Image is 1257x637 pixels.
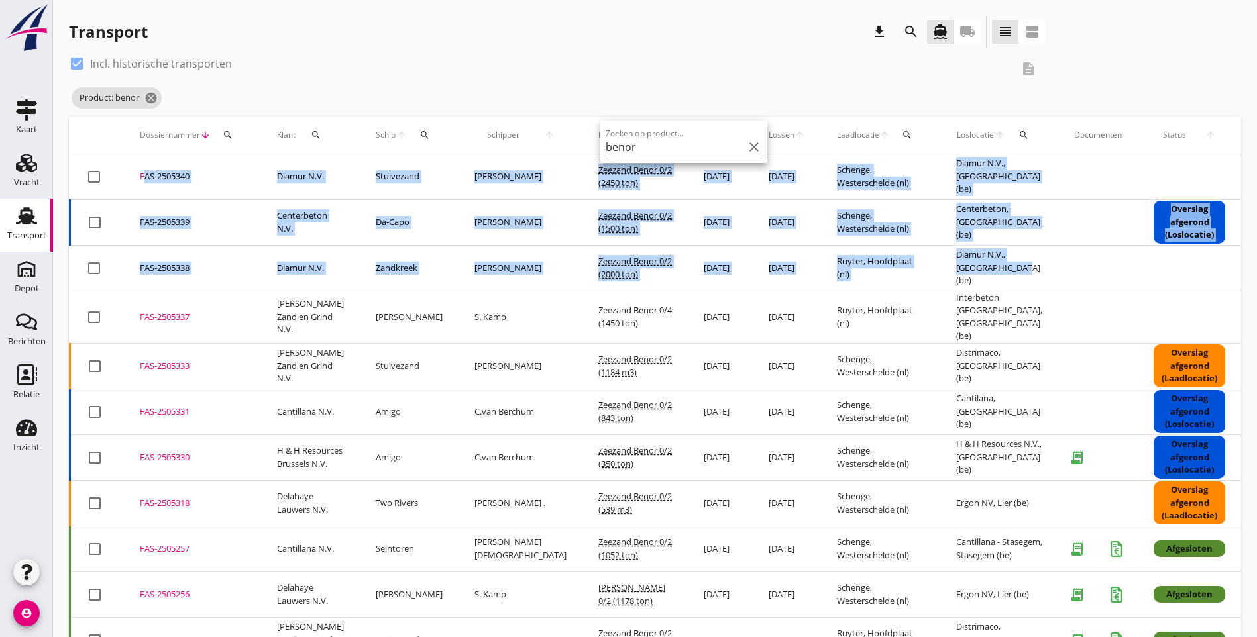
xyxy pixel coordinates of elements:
span: Status [1154,129,1196,141]
td: [PERSON_NAME] [360,291,459,343]
td: H & H Resources Brussels N.V. [261,434,360,480]
i: arrow_upward [995,130,1007,140]
div: Inzicht [13,443,40,452]
td: Ruyter, Hoofdplaat (nl) [821,291,940,343]
td: Cantillana - Stasegem, Stasegem (be) [940,526,1058,571]
i: search [903,24,919,40]
td: [DATE] [688,199,753,245]
i: arrow_upward [531,130,567,140]
td: Schenge, Westerschelde (nl) [821,571,940,617]
div: Kaart [16,125,37,134]
td: [DATE] [753,389,821,434]
td: Interbeton [GEOGRAPHIC_DATA], [GEOGRAPHIC_DATA] (be) [940,291,1058,343]
span: Zeezand Benor 0/2 (1500 ton) [598,209,672,234]
div: Berichten [8,337,46,346]
td: Schenge, Westerschelde (nl) [821,389,940,434]
td: Stuivezand [360,343,459,389]
i: search [311,130,321,140]
span: Product [598,129,627,141]
td: Amigo [360,389,459,434]
i: receipt_long [1064,581,1090,608]
span: Zeezand Benor 0/2 (1052 ton) [598,536,672,561]
i: arrow_upward [879,130,890,140]
td: S. Kamp [459,571,582,617]
td: [DATE] [753,434,821,480]
td: Delahaye Lauwers N.V. [261,480,360,526]
span: Zeezand Benor 0/2 (350 ton) [598,444,672,469]
td: Stuivezand [360,154,459,200]
td: C.van Berchum [459,434,582,480]
td: Schenge, Westerschelde (nl) [821,343,940,389]
div: FAS-2505333 [140,360,245,373]
td: [PERSON_NAME] [459,343,582,389]
i: search [1018,130,1029,140]
div: FAS-2505318 [140,497,245,510]
td: Ergon NV, Lier (be) [940,571,1058,617]
td: Diamur N.V. [261,245,360,291]
i: search [419,130,430,140]
div: Afgesloten [1154,540,1225,558]
td: [DATE] [753,343,821,389]
i: clear [746,139,762,155]
td: Schenge, Westerschelde (nl) [821,434,940,480]
td: [PERSON_NAME][DEMOGRAPHIC_DATA] [459,526,582,571]
i: cancel [144,91,158,105]
span: Loslocatie [956,129,995,141]
span: Laadlocatie [837,129,879,141]
i: search [902,130,912,140]
td: Centerbeton N.V. [261,199,360,245]
input: Zoeken op product... [606,136,743,158]
i: account_circle [13,600,40,626]
td: [DATE] [753,199,821,245]
div: Afgesloten [1154,586,1225,603]
div: FAS-2505337 [140,311,245,324]
i: arrow_upward [794,130,805,140]
div: Transport [7,231,46,240]
td: [DATE] [688,343,753,389]
td: [DATE] [753,480,821,526]
div: Overslag afgerond (Laadlocatie) [1154,344,1225,387]
td: Schenge, Westerschelde (nl) [821,199,940,245]
span: Zeezand Benor 0/2 (843 ton) [598,399,672,424]
div: FAS-2505330 [140,451,245,464]
div: FAS-2505256 [140,588,245,601]
div: Transport [69,21,148,42]
td: Schenge, Westerschelde (nl) [821,154,940,200]
td: Ergon NV, Lier (be) [940,480,1058,526]
span: Zeezand Benor 0/2 (539 m3) [598,490,672,515]
td: [PERSON_NAME] Zand en Grind N.V. [261,291,360,343]
td: [DATE] [688,526,753,571]
td: Diamur N.V. [261,154,360,200]
td: Cantillana N.V. [261,389,360,434]
td: S. Kamp [459,291,582,343]
label: Incl. historische transporten [90,57,232,70]
td: Cantillana N.V. [261,526,360,571]
div: Relatie [13,390,40,399]
i: receipt_long [1064,444,1090,471]
td: Cantilana, [GEOGRAPHIC_DATA] (be) [940,389,1058,434]
span: Zeezand Benor 0/2 (2000 ton) [598,255,672,280]
div: FAS-2505340 [140,170,245,183]
td: [DATE] [753,291,821,343]
div: FAS-2505338 [140,262,245,275]
i: arrow_upward [1196,130,1226,140]
div: Klant [277,119,344,151]
td: [DATE] [753,526,821,571]
td: [PERSON_NAME] . [459,480,582,526]
i: receipt_long [1064,536,1090,562]
td: Distrimaco, [GEOGRAPHIC_DATA] (be) [940,343,1058,389]
div: FAS-2505339 [140,216,245,229]
i: view_agenda [1024,24,1040,40]
td: [DATE] [688,571,753,617]
td: Da-Capo [360,199,459,245]
td: H & H Resources N.V., [GEOGRAPHIC_DATA] (be) [940,434,1058,480]
div: FAS-2505331 [140,405,245,418]
td: [DATE] [688,245,753,291]
td: Ruyter, Hoofdplaat (nl) [821,245,940,291]
i: search [223,130,233,140]
td: [DATE] [753,571,821,617]
td: [DATE] [688,389,753,434]
td: Zeezand Benor 0/4 (1450 ton) [582,291,688,343]
td: [PERSON_NAME] [360,571,459,617]
span: Zeezand Benor 0/2 (2450 ton) [598,164,672,189]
